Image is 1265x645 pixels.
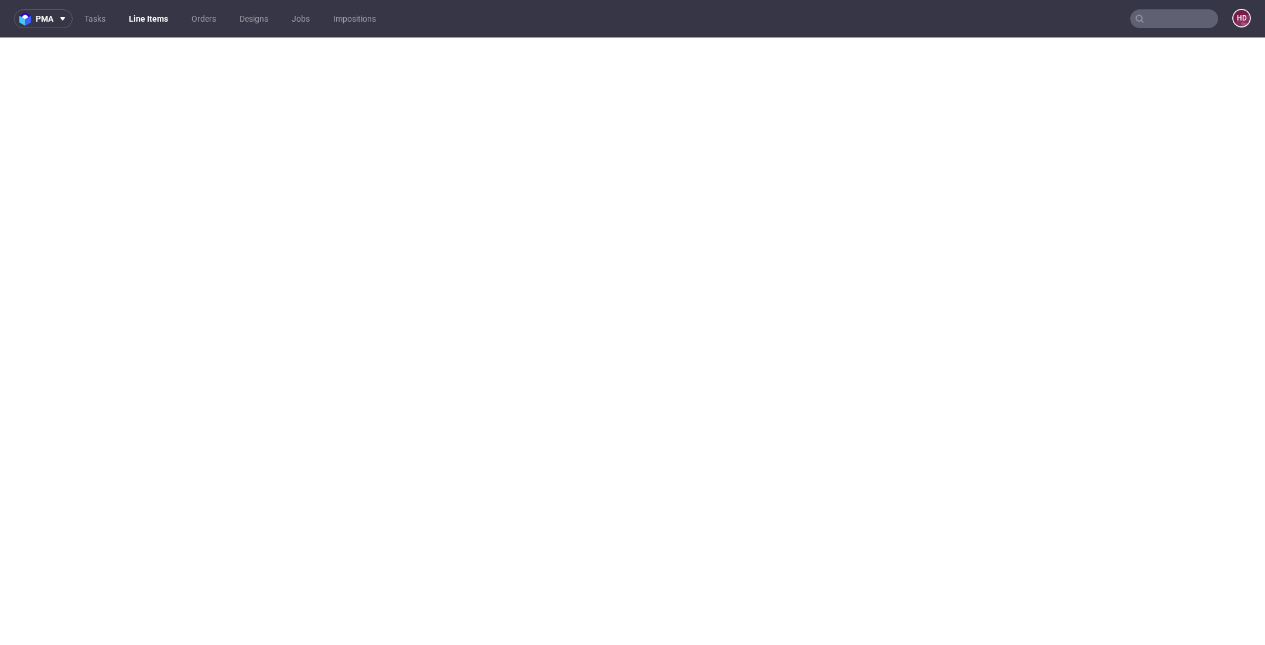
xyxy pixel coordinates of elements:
a: Orders [184,9,223,28]
a: Line Items [122,9,175,28]
a: Designs [233,9,275,28]
img: logo [19,12,36,26]
figcaption: HD [1233,10,1250,26]
span: pma [36,15,53,23]
a: Jobs [285,9,317,28]
button: pma [14,9,73,28]
a: Impositions [326,9,383,28]
a: Tasks [77,9,112,28]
